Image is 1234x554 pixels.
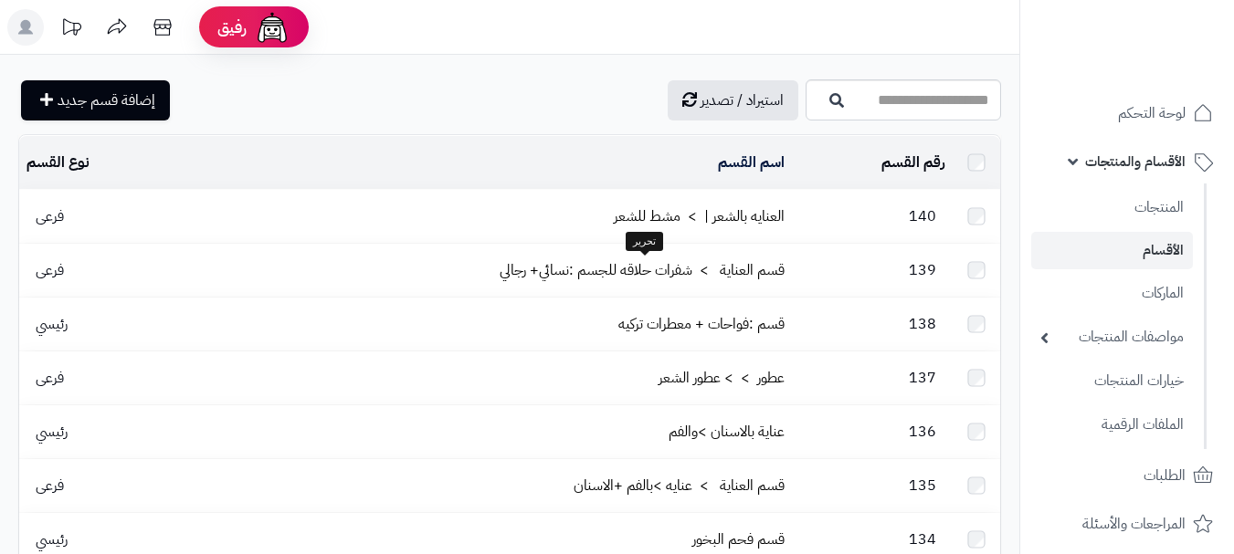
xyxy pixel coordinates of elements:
a: الملفات الرقمية [1031,405,1193,444]
span: 139 [900,259,945,281]
a: قسم فحم البخور [692,528,785,550]
span: الطلبات [1144,463,1186,488]
span: رئيسي [26,528,77,550]
span: المراجعات والأسئلة [1082,511,1186,537]
span: 134 [900,528,945,550]
span: 135 [900,475,945,497]
span: 138 [900,313,945,335]
span: فرعى [26,259,73,281]
a: تحديثات المنصة [48,9,94,50]
a: استيراد / تصدير [668,80,798,120]
span: استيراد / تصدير [701,89,784,111]
div: تحرير [626,232,663,252]
a: خيارات المنتجات [1031,361,1193,401]
img: logo-2.png [1110,51,1217,89]
span: فرعى [26,367,73,389]
span: رئيسي [26,313,77,335]
span: 140 [900,205,945,227]
a: قسم :فواحات + معطرات تركيه [618,313,785,335]
span: إضافة قسم جديد [58,89,155,111]
span: فرعى [26,205,73,227]
a: عناية بالاسنان >والفم [669,421,785,443]
a: مواصفات المنتجات [1031,318,1193,357]
a: الطلبات [1031,454,1223,497]
span: لوحة التحكم [1118,100,1186,126]
a: الأقسام [1031,232,1193,269]
a: المراجعات والأسئلة [1031,502,1223,546]
a: لوحة التحكم [1031,91,1223,135]
td: نوع القسم [19,136,178,189]
div: رقم القسم [799,152,945,173]
a: العنايه بالشعر | > مشط للشعر [614,205,785,227]
span: 136 [900,421,945,443]
span: فرعى [26,475,73,497]
span: رئيسي [26,421,77,443]
a: اسم القسم [718,152,785,173]
a: قسم العناية > عنايه >بالفم +الاسنان [574,475,785,497]
a: قسم العناية > شفرات حلاقه للجسم :نسائي+ رجالي [500,259,785,281]
span: الأقسام والمنتجات [1085,149,1186,174]
a: المنتجات [1031,188,1193,227]
img: ai-face.png [254,9,290,46]
span: 137 [900,367,945,389]
a: الماركات [1031,274,1193,313]
a: عطور > > عطور الشعر [659,367,785,389]
a: إضافة قسم جديد [21,80,170,120]
span: رفيق [217,16,247,38]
